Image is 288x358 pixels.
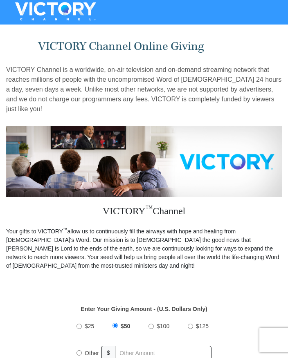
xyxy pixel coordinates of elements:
h3: VICTORY Channel [6,197,282,227]
sup: ™ [146,204,153,212]
span: $25 [85,323,94,329]
h1: VICTORY Channel Online Giving [38,40,250,53]
p: Your gifts to VICTORY allow us to continuously fill the airways with hope and healing from [DEMOG... [6,227,282,270]
p: VICTORY Channel is a worldwide, on-air television and on-demand streaming network that reaches mi... [6,65,282,114]
span: Other [85,350,99,356]
sup: ™ [63,227,67,232]
strong: Enter Your Giving Amount - (U.S. Dollars Only) [81,306,207,312]
span: $125 [196,323,209,329]
span: $50 [121,323,130,329]
img: VICTORYTHON - VICTORY Channel [4,2,107,20]
span: $100 [157,323,169,329]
